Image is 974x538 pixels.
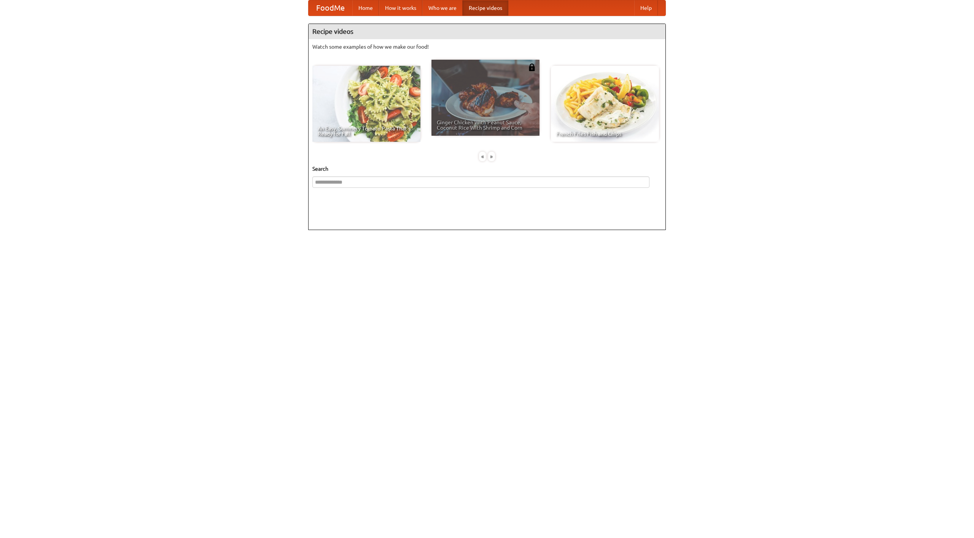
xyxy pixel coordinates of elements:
[352,0,379,16] a: Home
[634,0,658,16] a: Help
[312,165,662,173] h5: Search
[479,152,486,161] div: «
[463,0,508,16] a: Recipe videos
[318,126,415,136] span: An Easy, Summery Tomato Pasta That's Ready for Fall
[488,152,495,161] div: »
[551,66,659,142] a: French Fries Fish and Chips
[309,24,665,39] h4: Recipe videos
[379,0,422,16] a: How it works
[556,131,654,136] span: French Fries Fish and Chips
[312,43,662,51] p: Watch some examples of how we make our food!
[528,63,536,71] img: 483408.png
[309,0,352,16] a: FoodMe
[422,0,463,16] a: Who we are
[312,66,420,142] a: An Easy, Summery Tomato Pasta That's Ready for Fall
